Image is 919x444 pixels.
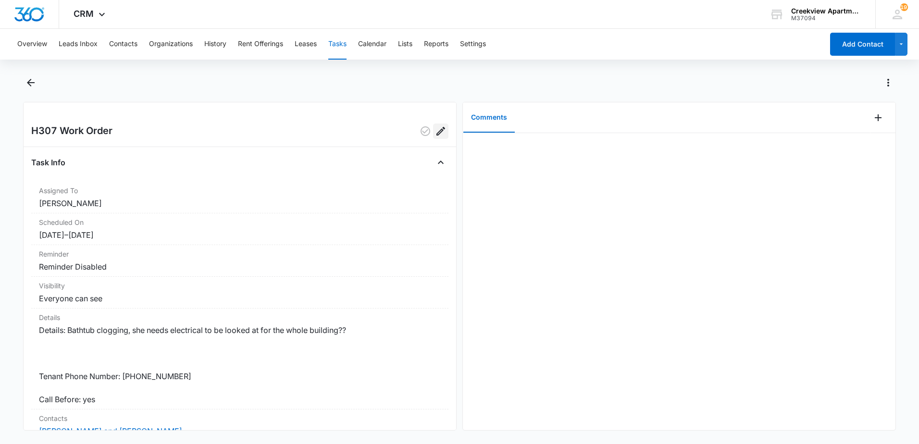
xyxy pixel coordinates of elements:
[39,229,441,241] dd: [DATE] – [DATE]
[433,155,448,170] button: Close
[900,3,908,11] div: notifications count
[870,110,886,125] button: Add Comment
[39,426,182,436] a: [PERSON_NAME] and [PERSON_NAME]
[398,29,412,60] button: Lists
[328,29,347,60] button: Tasks
[204,29,226,60] button: History
[31,123,112,139] h2: H307 Work Order
[433,123,448,139] button: Edit
[31,245,448,277] div: ReminderReminder Disabled
[830,33,895,56] button: Add Contact
[23,75,38,90] button: Back
[39,249,441,259] dt: Reminder
[791,7,861,15] div: account name
[39,413,441,423] dt: Contacts
[31,277,448,308] div: VisibilityEveryone can see
[881,75,896,90] button: Actions
[39,281,441,291] dt: Visibility
[460,29,486,60] button: Settings
[39,197,441,209] dd: [PERSON_NAME]
[295,29,317,60] button: Leases
[900,3,908,11] span: 197
[424,29,448,60] button: Reports
[31,409,448,441] div: Contacts[PERSON_NAME] and [PERSON_NAME]
[31,182,448,213] div: Assigned To[PERSON_NAME]
[59,29,98,60] button: Leads Inbox
[31,157,65,168] h4: Task Info
[238,29,283,60] button: Rent Offerings
[791,15,861,22] div: account id
[39,261,441,272] dd: Reminder Disabled
[17,29,47,60] button: Overview
[39,312,441,322] dt: Details
[39,217,441,227] dt: Scheduled On
[74,9,94,19] span: CRM
[463,103,515,133] button: Comments
[358,29,386,60] button: Calendar
[109,29,137,60] button: Contacts
[31,213,448,245] div: Scheduled On[DATE]–[DATE]
[39,185,441,196] dt: Assigned To
[39,293,441,304] dd: Everyone can see
[31,308,448,409] div: DetailsDetails: Bathtub clogging, she needs electrical to be looked at for the whole building?? T...
[149,29,193,60] button: Organizations
[39,324,441,405] dd: Details: Bathtub clogging, she needs electrical to be looked at for the whole building?? Tenant P...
